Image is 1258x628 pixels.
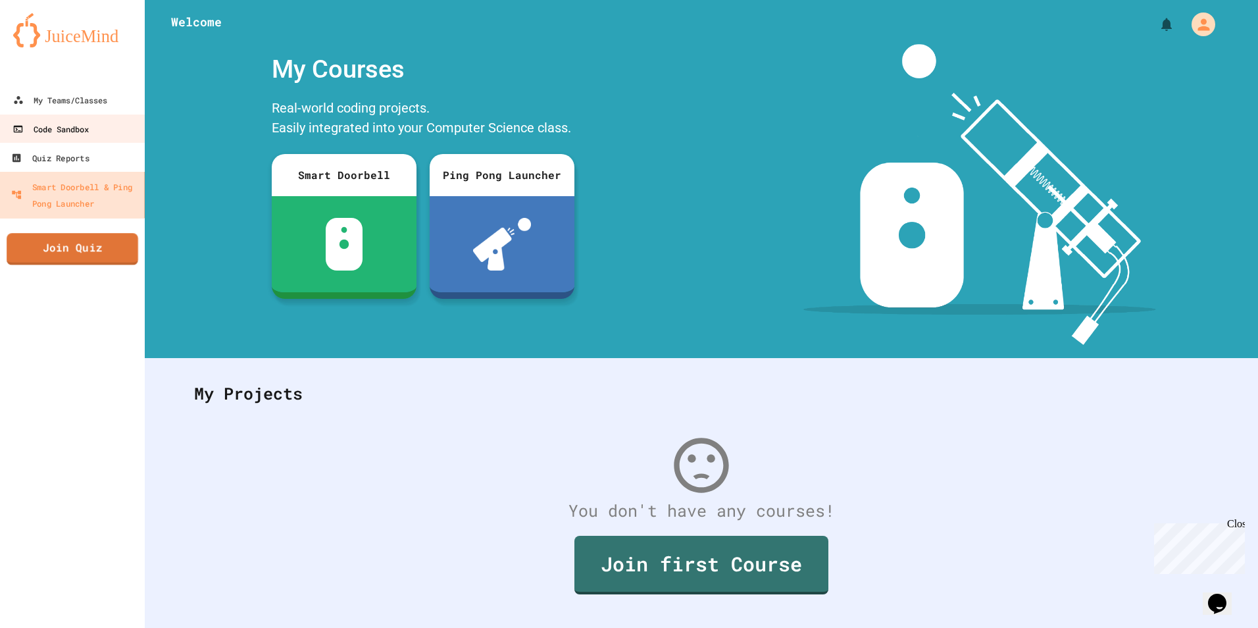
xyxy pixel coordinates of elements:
[272,154,416,196] div: Smart Doorbell
[473,218,532,271] img: ppl-with-ball.png
[430,154,574,196] div: Ping Pong Launcher
[11,150,89,167] div: Quiz Reports
[1149,518,1245,574] iframe: chat widget
[326,218,363,271] img: sdb-white.svg
[265,44,581,95] div: My Courses
[13,13,132,47] img: logo-orange.svg
[11,178,139,211] div: Smart Doorbell & Ping Pong Launcher
[1203,575,1245,615] iframe: chat widget
[181,368,1222,419] div: My Projects
[574,536,828,594] a: Join first Course
[13,121,89,137] div: Code Sandbox
[1178,9,1219,39] div: My Account
[5,5,91,84] div: Chat with us now!Close
[803,44,1156,345] img: banner-image-my-projects.png
[7,233,138,265] a: Join Quiz
[1134,13,1178,36] div: My Notifications
[13,92,107,108] div: My Teams/Classes
[265,95,581,144] div: Real-world coding projects. Easily integrated into your Computer Science class.
[181,498,1222,523] div: You don't have any courses!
